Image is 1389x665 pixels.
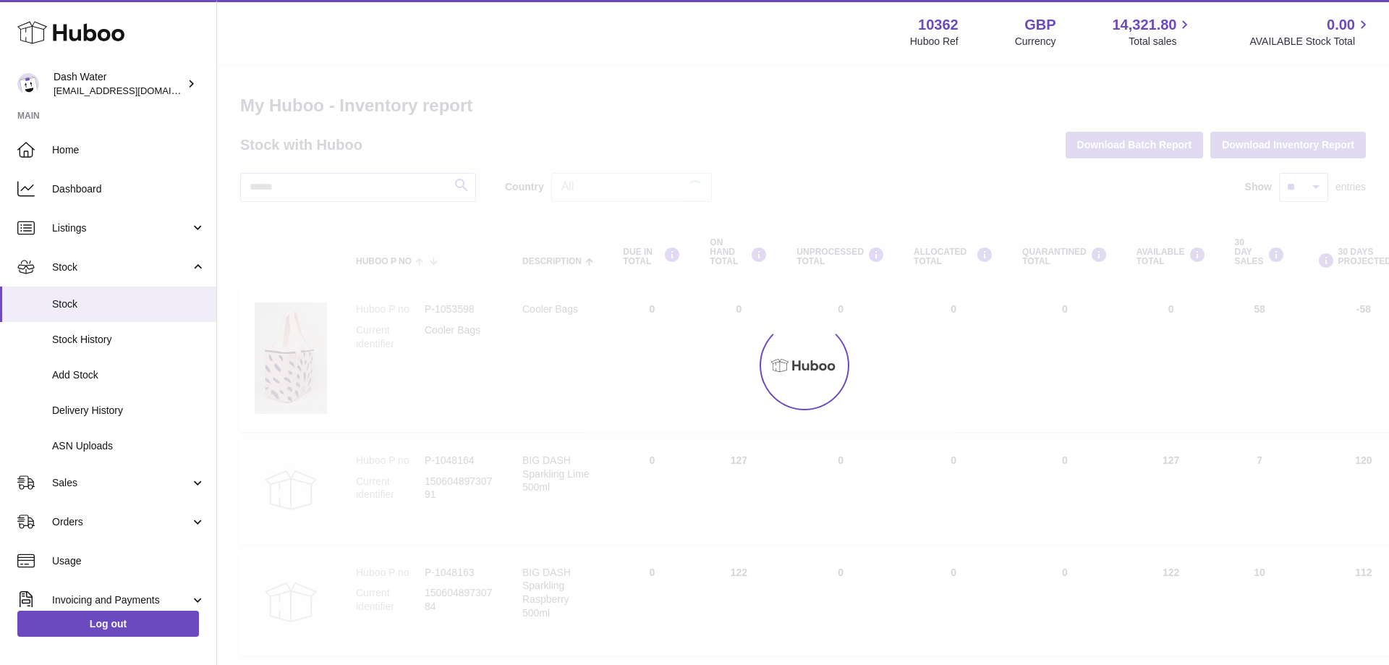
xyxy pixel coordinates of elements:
strong: 10362 [918,15,959,35]
a: 14,321.80 Total sales [1112,15,1193,48]
img: orders@dash-water.com [17,73,39,95]
a: 0.00 AVAILABLE Stock Total [1249,15,1372,48]
span: Add Stock [52,368,205,382]
div: Dash Water [54,70,184,98]
span: Total sales [1129,35,1193,48]
div: Currency [1015,35,1056,48]
span: 0.00 [1327,15,1355,35]
span: Home [52,143,205,157]
span: Delivery History [52,404,205,418]
strong: GBP [1024,15,1055,35]
span: AVAILABLE Stock Total [1249,35,1372,48]
span: Listings [52,221,190,235]
span: ASN Uploads [52,439,205,453]
span: 14,321.80 [1112,15,1176,35]
span: Usage [52,554,205,568]
span: [EMAIL_ADDRESS][DOMAIN_NAME] [54,85,213,96]
span: Stock [52,297,205,311]
a: Log out [17,611,199,637]
span: Dashboard [52,182,205,196]
span: Sales [52,476,190,490]
div: Huboo Ref [910,35,959,48]
span: Stock [52,261,190,274]
span: Invoicing and Payments [52,593,190,607]
span: Orders [52,515,190,529]
span: Stock History [52,333,205,347]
